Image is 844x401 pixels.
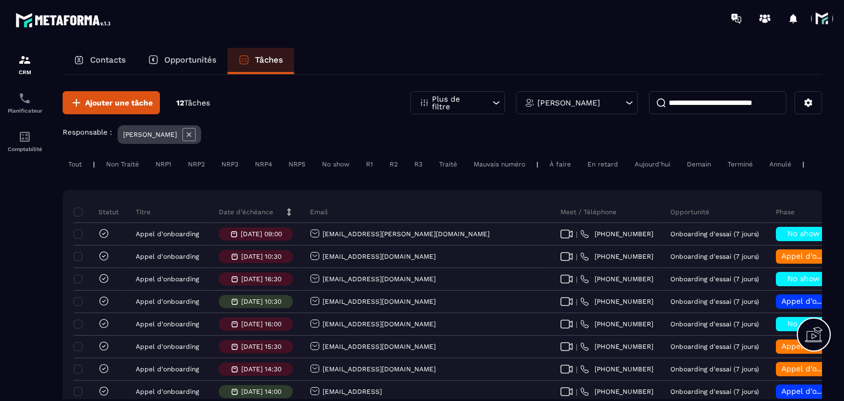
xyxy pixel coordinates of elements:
div: NRP3 [216,158,244,171]
p: Appel d'onboarding [136,388,199,396]
a: [PHONE_NUMBER] [580,320,653,328]
div: NRP5 [283,158,311,171]
p: Opportunités [164,55,216,65]
p: [DATE] 14:00 [241,388,281,396]
a: Contacts [63,48,137,74]
a: Opportunités [137,48,227,74]
p: Comptabilité [3,146,47,152]
div: En retard [582,158,624,171]
div: R3 [409,158,428,171]
a: [PHONE_NUMBER] [580,297,653,306]
img: accountant [18,130,31,143]
p: Opportunité [670,208,709,216]
div: Demain [681,158,717,171]
p: Onboarding d'essai (7 jours) [670,388,759,396]
p: Appel d'onboarding [136,320,199,328]
p: Meet / Téléphone [560,208,617,216]
p: [PERSON_NAME] [537,99,600,107]
div: Aujourd'hui [629,158,676,171]
div: Tout [63,158,87,171]
span: | [576,388,578,396]
div: NRP4 [249,158,277,171]
p: CRM [3,69,47,75]
a: [PHONE_NUMBER] [580,342,653,351]
p: | [93,160,95,168]
p: Onboarding d'essai (7 jours) [670,298,759,305]
p: [DATE] 15:30 [241,343,281,350]
p: Responsable : [63,128,112,136]
p: Email [310,208,328,216]
p: 12 [176,98,210,108]
p: Appel d'onboarding [136,343,199,350]
p: [DATE] 16:30 [241,275,281,283]
span: | [576,230,578,238]
p: Phase [776,208,795,216]
p: Appel d'onboarding [136,275,199,283]
span: | [576,275,578,283]
p: Tâches [255,55,283,65]
div: Non Traité [101,158,145,171]
span: No show [787,319,820,328]
p: [DATE] 14:30 [241,365,281,373]
a: accountantaccountantComptabilité [3,122,47,160]
span: | [576,365,578,374]
div: R1 [360,158,379,171]
p: Date d’échéance [219,208,273,216]
span: No show [787,229,820,238]
span: Ajouter une tâche [85,97,153,108]
a: [PHONE_NUMBER] [580,365,653,374]
a: Tâches [227,48,294,74]
span: | [576,343,578,351]
div: Mauvais numéro [468,158,531,171]
p: Statut [76,208,119,216]
button: Ajouter une tâche [63,91,160,114]
img: logo [15,10,114,30]
p: Onboarding d'essai (7 jours) [670,230,759,238]
img: scheduler [18,92,31,105]
p: Plus de filtre [432,95,480,110]
span: No show [787,274,820,283]
a: [PHONE_NUMBER] [580,252,653,261]
p: Planificateur [3,108,47,114]
img: formation [18,53,31,66]
div: Annulé [764,158,797,171]
a: schedulerschedulerPlanificateur [3,83,47,122]
p: | [802,160,804,168]
p: [DATE] 16:00 [241,320,281,328]
p: [DATE] 09:00 [241,230,282,238]
p: Appel d'onboarding [136,253,199,260]
p: Contacts [90,55,126,65]
p: | [536,160,538,168]
p: Onboarding d'essai (7 jours) [670,365,759,373]
p: Onboarding d'essai (7 jours) [670,320,759,328]
p: Appel d'onboarding [136,230,199,238]
p: Onboarding d'essai (7 jours) [670,253,759,260]
p: Appel d'onboarding [136,298,199,305]
p: [PERSON_NAME] [123,131,177,138]
div: NRP1 [150,158,177,171]
p: [DATE] 10:30 [241,253,281,260]
p: Titre [136,208,151,216]
span: | [576,253,578,261]
div: NRP2 [182,158,210,171]
p: Onboarding d'essai (7 jours) [670,343,759,350]
div: À faire [544,158,576,171]
div: Terminé [722,158,758,171]
a: [PHONE_NUMBER] [580,275,653,283]
a: [PHONE_NUMBER] [580,387,653,396]
a: [PHONE_NUMBER] [580,230,653,238]
p: [DATE] 10:30 [241,298,281,305]
p: Appel d'onboarding [136,365,199,373]
span: | [576,298,578,306]
div: No show [316,158,355,171]
div: R2 [384,158,403,171]
div: Traité [434,158,463,171]
a: formationformationCRM [3,45,47,83]
span: | [576,320,578,328]
p: Onboarding d'essai (7 jours) [670,275,759,283]
span: Tâches [184,98,210,107]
